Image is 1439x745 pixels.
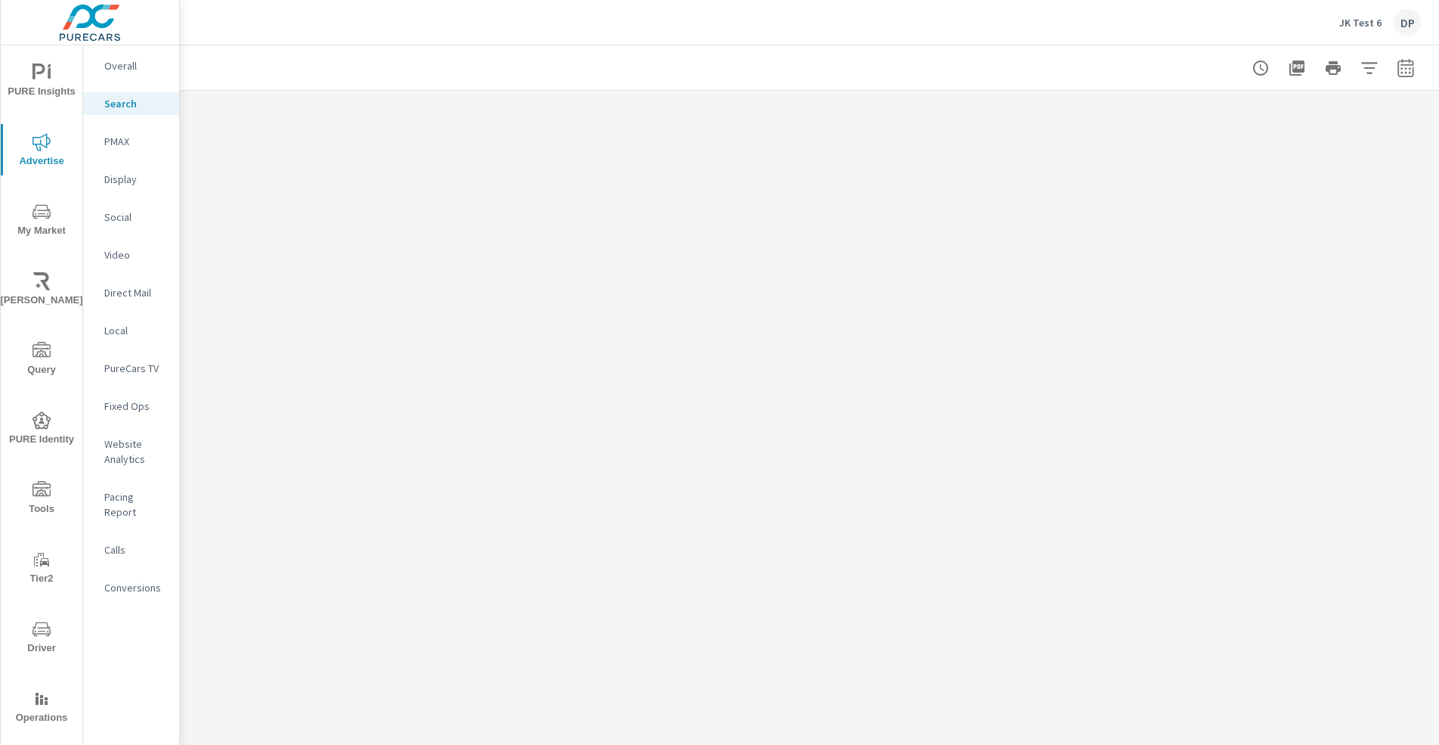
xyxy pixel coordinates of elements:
[5,620,78,657] span: Driver
[104,436,167,467] p: Website Analytics
[1391,53,1421,83] button: Select Date Range
[5,342,78,379] span: Query
[83,168,179,191] div: Display
[104,210,167,225] p: Social
[104,172,167,187] p: Display
[104,489,167,520] p: Pacing Report
[1318,53,1348,83] button: Print Report
[5,690,78,727] span: Operations
[83,576,179,599] div: Conversions
[743,112,761,130] span: The number of times an ad was clicked by a consumer.
[204,243,514,259] h5: Search Performance Overview By Postal Code
[5,272,78,309] span: [PERSON_NAME]
[83,539,179,561] div: Calls
[1342,236,1360,254] span: Understand Search performance data by postal code. Individual postal codes can be selected and ex...
[1394,9,1421,36] div: DP
[453,128,477,152] span: Save this to your personalized report
[104,58,167,73] p: Overall
[519,135,580,154] p: Last month
[104,96,167,111] p: Search
[5,64,78,101] span: PURE Insights
[83,54,179,77] div: Overall
[104,361,167,376] p: PureCars TV
[104,542,167,557] p: Calls
[5,551,78,588] span: Tier2
[1282,53,1312,83] button: "Export Report to PDF"
[5,411,78,449] span: PURE Identity
[204,259,265,278] p: Last month
[1366,233,1391,257] span: Save this to your personalized report
[5,481,78,518] span: Tools
[83,319,179,342] div: Local
[83,281,179,304] div: Direct Mail
[767,109,791,133] span: Save this to your personalized report
[104,323,167,338] p: Local
[104,399,167,414] p: Fixed Ops
[1058,112,1076,130] span: The amount of money spent on advertising during the period.
[83,130,179,153] div: PMAX
[1082,109,1106,133] span: Save this to your personalized report
[104,247,167,262] p: Video
[1354,53,1385,83] button: Apply Filters
[1312,233,1336,257] button: Make Fullscreen
[83,206,179,228] div: Social
[104,580,167,595] p: Conversions
[834,119,875,135] h5: Spend
[204,154,265,172] p: Last month
[5,133,78,170] span: Advertise
[1339,16,1382,29] p: JK Test 6
[1397,233,1421,257] button: Minimize Widget
[1149,119,1285,135] h5: Spend Per Unit Sold
[104,134,167,149] p: PMAX
[834,135,895,154] p: Last month
[204,138,286,154] h5: Impressions
[519,119,560,135] h5: Clicks
[83,92,179,115] div: Search
[83,395,179,418] div: Fixed Ops
[429,131,447,149] span: The number of times an ad was shown on your behalf.
[1149,135,1210,154] p: Last month
[83,486,179,523] div: Pacing Report
[5,203,78,240] span: My Market
[1397,109,1421,133] span: Save this to your personalized report
[83,244,179,266] div: Video
[83,433,179,470] div: Website Analytics
[104,285,167,300] p: Direct Mail
[83,357,179,380] div: PureCars TV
